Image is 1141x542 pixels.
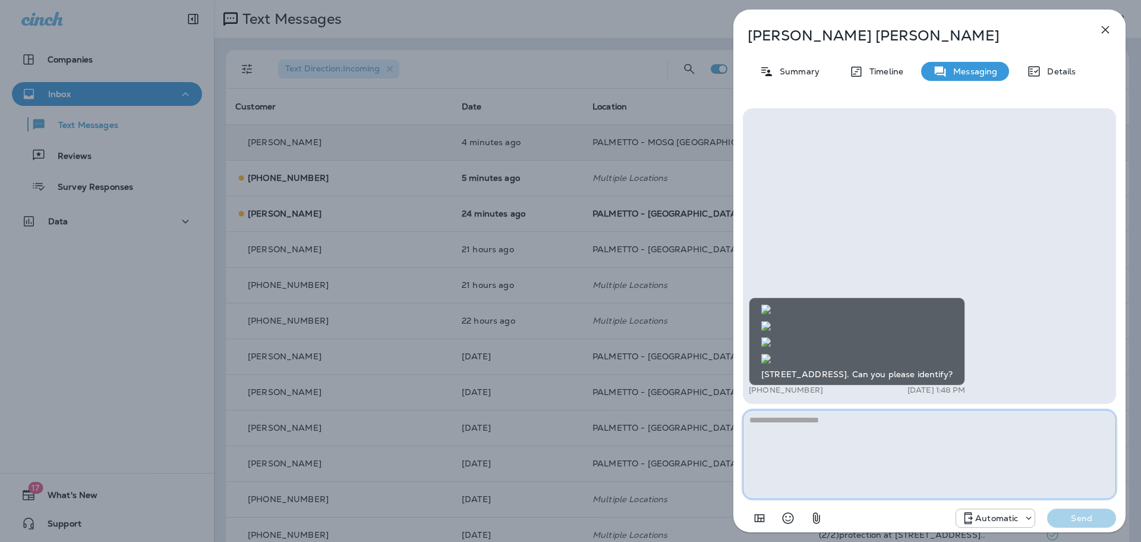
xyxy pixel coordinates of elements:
[1041,67,1076,76] p: Details
[776,506,800,530] button: Select an emoji
[947,67,997,76] p: Messaging
[749,386,823,395] p: [PHONE_NUMBER]
[761,321,771,331] img: twilio-download
[907,386,965,395] p: [DATE] 1:48 PM
[761,354,771,364] img: twilio-download
[863,67,903,76] p: Timeline
[749,297,965,386] div: [STREET_ADDRESS]. Can you please identify?
[748,506,771,530] button: Add in a premade template
[761,337,771,347] img: twilio-download
[975,513,1018,523] p: Automatic
[761,305,771,314] img: twilio-download
[774,67,819,76] p: Summary
[748,27,1072,44] p: [PERSON_NAME] [PERSON_NAME]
